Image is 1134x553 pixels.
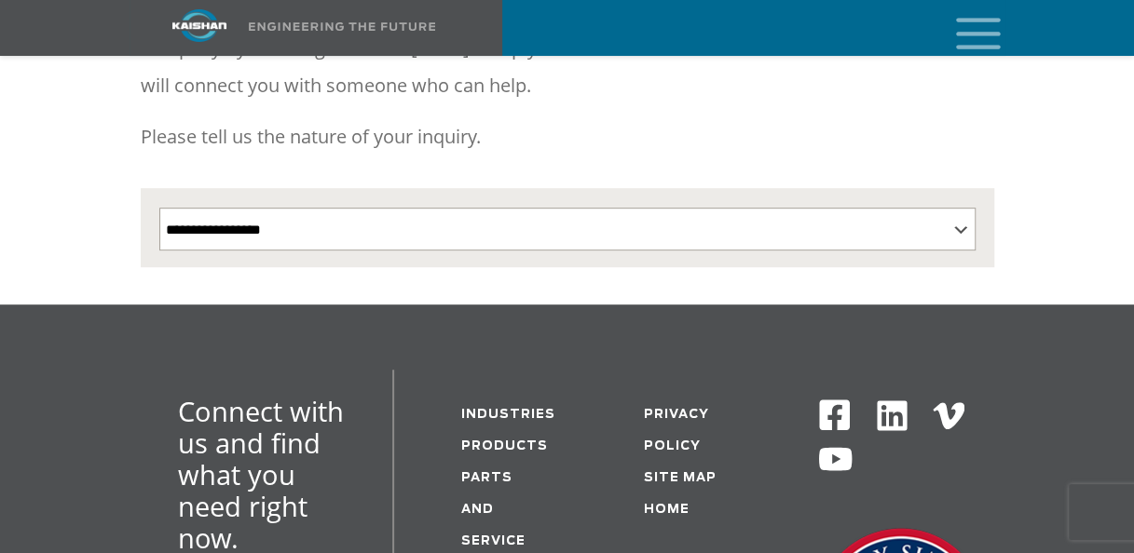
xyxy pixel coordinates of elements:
img: Vimeo [933,402,964,429]
img: Youtube [817,441,854,478]
a: Parts and service [461,472,526,547]
img: Linkedin [874,398,910,434]
img: kaishan logo [130,9,269,42]
a: Site Map [644,472,717,484]
a: Industries [461,409,555,421]
img: Facebook [817,398,852,432]
img: Engineering the future [249,22,435,31]
a: Products [461,440,548,452]
a: Home [644,504,690,516]
a: mobile menu [949,12,980,44]
p: Please tell us the nature of your inquiry. [141,118,994,155]
a: Privacy Policy [644,409,709,452]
